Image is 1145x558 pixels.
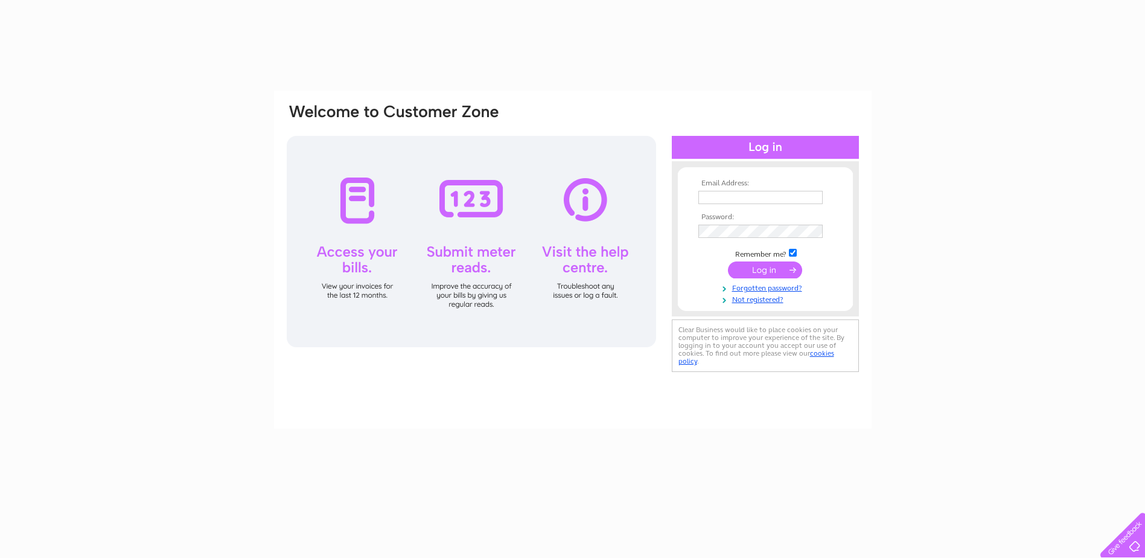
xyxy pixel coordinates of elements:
[678,349,834,365] a: cookies policy
[695,213,835,222] th: Password:
[698,281,835,293] a: Forgotten password?
[695,247,835,259] td: Remember me?
[672,319,859,372] div: Clear Business would like to place cookies on your computer to improve your experience of the sit...
[698,293,835,304] a: Not registered?
[728,261,802,278] input: Submit
[695,179,835,188] th: Email Address:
